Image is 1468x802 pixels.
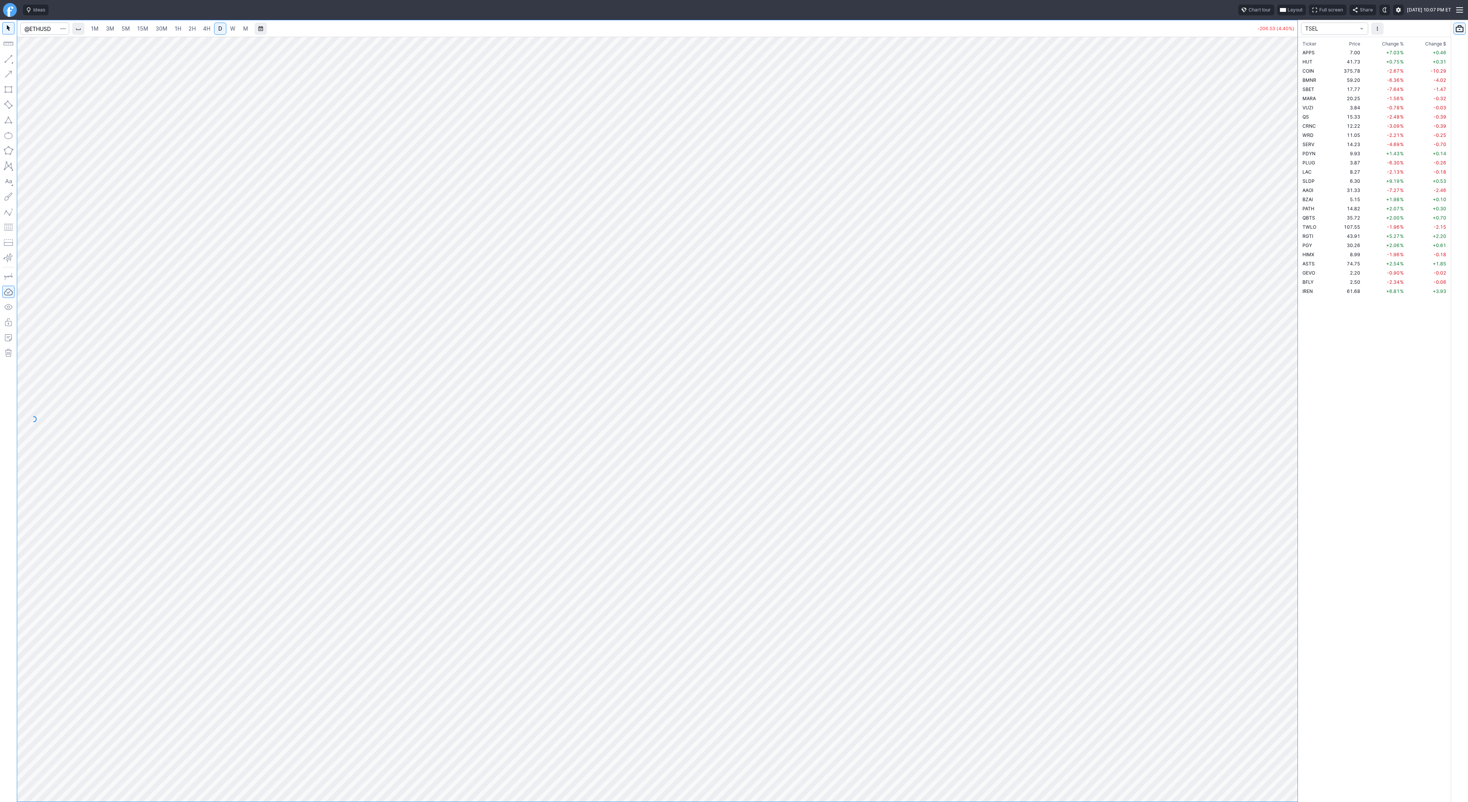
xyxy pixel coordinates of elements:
[122,25,130,32] span: 5M
[1333,277,1362,286] td: 2.50
[88,23,102,35] a: 1M
[1431,68,1446,74] span: -10.29
[2,190,15,203] button: Brush
[1333,286,1362,296] td: 61.68
[1333,204,1362,213] td: 14.82
[1333,213,1362,222] td: 35.72
[1302,50,1315,55] span: APPS
[1386,206,1400,211] span: +2.07
[1425,40,1446,48] span: Change $
[2,221,15,233] button: Fibonacci retracements
[1309,5,1346,15] button: Full screen
[1302,261,1315,267] span: ASTS
[2,301,15,313] button: Hide drawings
[1333,149,1362,158] td: 9.93
[1333,158,1362,167] td: 3.87
[218,25,222,32] span: D
[1400,224,1404,230] span: %
[1434,132,1446,138] span: -0.25
[1400,59,1404,65] span: %
[1434,142,1446,147] span: -0.70
[1386,59,1400,65] span: +0.75
[1400,178,1404,184] span: %
[1333,185,1362,195] td: 31.33
[1302,169,1312,175] span: LAC
[1333,48,1362,57] td: 7.00
[1400,123,1404,129] span: %
[106,25,114,32] span: 3M
[33,6,45,14] span: Ideas
[1387,123,1400,129] span: -3.09
[1400,142,1404,147] span: %
[185,23,199,35] a: 2H
[1433,242,1446,248] span: +0.61
[2,332,15,344] button: Add note
[200,23,214,35] a: 4H
[1333,222,1362,231] td: 107.55
[1433,233,1446,239] span: +2.20
[1302,142,1314,147] span: SERV
[20,23,69,35] input: Search
[203,25,210,32] span: 4H
[188,25,196,32] span: 2H
[2,316,15,329] button: Lock drawings
[1386,151,1400,156] span: +1.43
[2,114,15,126] button: Triangle
[1400,77,1404,83] span: %
[1386,261,1400,267] span: +2.54
[1434,279,1446,285] span: -0.06
[1400,252,1404,257] span: %
[1305,25,1356,33] span: TSEL
[1400,261,1404,267] span: %
[1387,169,1400,175] span: -2.13
[137,25,148,32] span: 15M
[1333,241,1362,250] td: 30.26
[2,270,15,283] button: Drawing mode: Single
[1433,261,1446,267] span: +1.85
[1387,187,1400,193] span: -7.27
[1333,130,1362,140] td: 11.05
[1288,6,1302,14] span: Layout
[227,23,239,35] a: W
[1302,86,1314,92] span: SBET
[1393,5,1404,15] button: Settings
[1400,270,1404,276] span: %
[2,53,15,65] button: Line
[2,37,15,50] button: Measure
[1333,176,1362,185] td: 6.30
[156,25,167,32] span: 30M
[1302,242,1312,248] span: PGY
[1433,288,1446,294] span: +3.93
[239,23,252,35] a: M
[1434,114,1446,120] span: -0.39
[1302,206,1314,211] span: PATH
[134,23,152,35] a: 15M
[1387,96,1400,101] span: -1.56
[1433,206,1446,211] span: +0.30
[1302,105,1313,111] span: VUZI
[1434,105,1446,111] span: -0.03
[1302,123,1316,129] span: CRNC
[1400,288,1404,294] span: %
[1387,132,1400,138] span: -2.21
[3,3,17,17] a: Finviz.com
[1302,197,1313,202] span: BZAI
[1302,96,1316,101] span: MARA
[1387,77,1400,83] span: -6.36
[72,23,84,35] button: Interval
[1302,40,1316,48] div: Ticker
[1433,59,1446,65] span: +0.31
[1302,114,1309,120] span: QS
[1319,6,1343,14] span: Full screen
[1302,160,1315,166] span: PLUG
[1333,167,1362,176] td: 8.27
[1386,233,1400,239] span: +5.27
[1387,279,1400,285] span: -2.34
[243,25,248,32] span: M
[1434,224,1446,230] span: -2.15
[1302,151,1315,156] span: PDYN
[2,83,15,96] button: Rectangle
[214,23,226,35] a: D
[2,175,15,187] button: Text
[1400,233,1404,239] span: %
